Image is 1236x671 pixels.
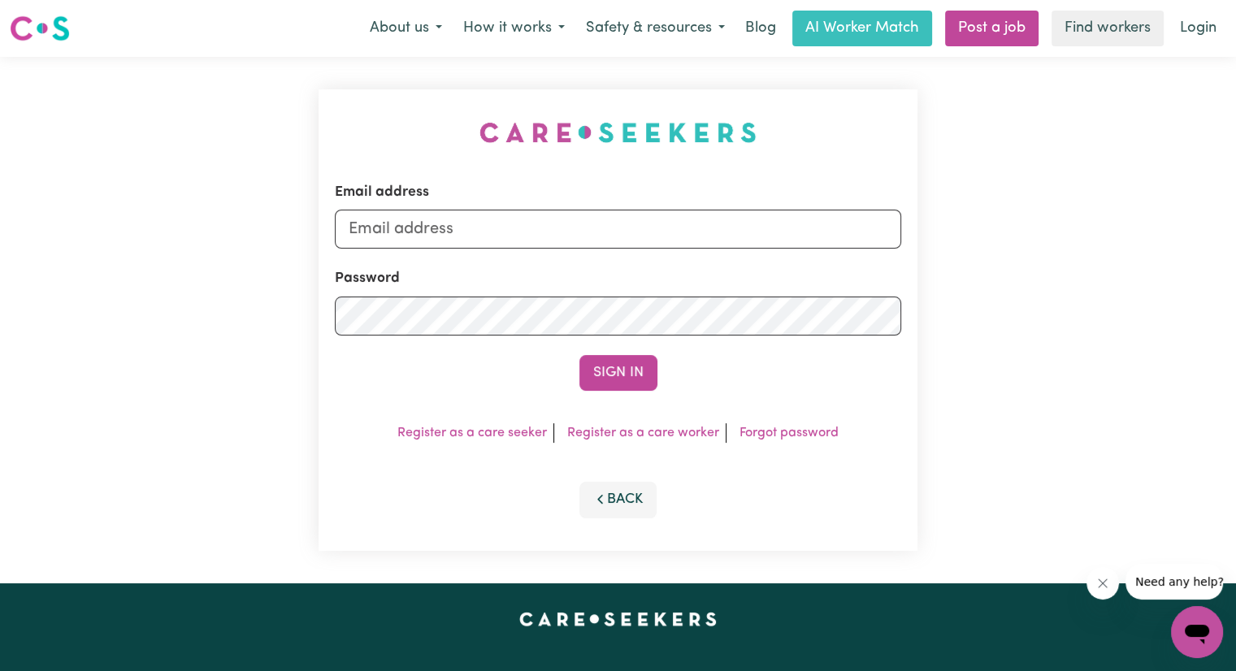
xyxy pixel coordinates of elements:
img: Careseekers logo [10,14,70,43]
a: Login [1170,11,1226,46]
a: Find workers [1052,11,1164,46]
input: Email address [335,210,901,249]
a: Post a job [945,11,1039,46]
a: Register as a care seeker [397,426,547,439]
label: Password [335,268,400,289]
a: Forgot password [739,426,839,439]
button: Safety & resources [575,11,735,45]
button: Sign In [579,355,657,391]
a: Register as a care worker [567,426,719,439]
button: How it works [453,11,575,45]
a: Careseekers home page [519,613,717,626]
a: Careseekers logo [10,10,70,47]
span: Need any help? [10,11,98,24]
label: Email address [335,182,429,203]
a: Blog [735,11,786,46]
button: About us [359,11,453,45]
iframe: Button to launch messaging window [1171,606,1223,658]
button: Back [579,482,657,517]
a: AI Worker Match [792,11,932,46]
iframe: Close message [1086,567,1119,600]
iframe: Message from company [1125,564,1223,600]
